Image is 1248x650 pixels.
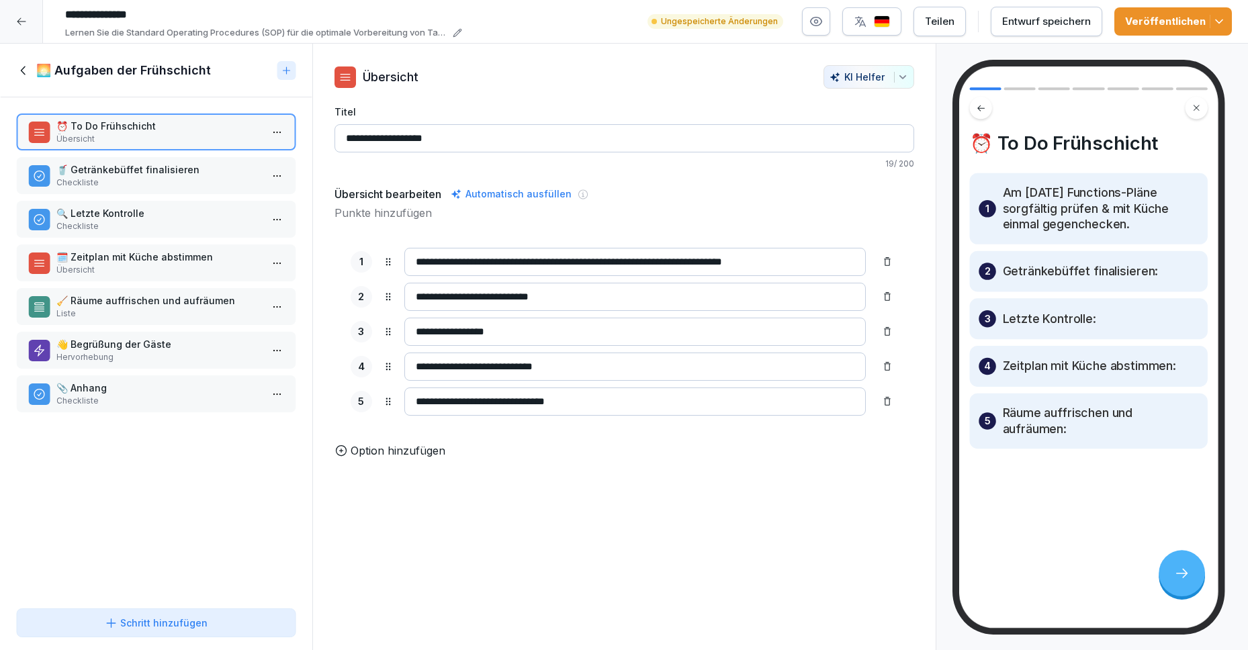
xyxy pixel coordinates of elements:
div: 🧹 Räume auffrischen und aufräumenListe [16,288,296,325]
p: Checkliste [56,220,261,232]
p: Checkliste [56,177,261,189]
p: 🧹 Räume auffrischen und aufräumen [56,293,261,308]
p: Liste [56,308,261,320]
p: 🗓️ Zeitplan mit Küche abstimmen [56,250,261,264]
p: 2 [984,263,990,279]
div: KI Helfer [830,71,908,83]
div: ⏰ To Do FrühschichtÜbersicht [16,113,296,150]
p: Getränkebüffet finalisieren: [1002,263,1158,279]
p: 4 [984,359,991,375]
p: Option hinzufügen [351,443,445,459]
p: 3 [358,324,364,340]
p: 5 [984,413,990,429]
p: Übersicht [363,68,418,86]
p: 2 [358,289,364,305]
div: Teilen [925,14,954,29]
button: Teilen [913,7,966,36]
p: Lernen Sie die Standard Operating Procedures (SOP) für die optimale Vorbereitung von Tagungsräume... [65,26,449,40]
div: Veröffentlichen [1125,14,1221,29]
button: KI Helfer [823,65,914,89]
p: 4 [358,359,365,375]
p: 👋 Begrüßung der Gäste [56,337,261,351]
div: Schritt hinzufügen [104,616,208,630]
h4: ⏰ To Do Frühschicht [969,132,1207,154]
p: 🔍 Letzte Kontrolle [56,206,261,220]
label: Titel [335,105,914,119]
p: ⏰ To Do Frühschicht [56,119,261,133]
div: 🗓️ Zeitplan mit Küche abstimmenÜbersicht [16,244,296,281]
button: Veröffentlichen [1114,7,1232,36]
p: Hervorhebung [56,351,261,363]
p: 1 [359,254,363,270]
div: 🥤 Getränkebüffet finalisierenCheckliste [16,157,296,194]
div: Entwurf speichern [1002,14,1091,29]
p: Übersicht [56,133,261,145]
div: 📎 AnhangCheckliste [16,375,296,412]
button: Schritt hinzufügen [16,608,296,637]
p: Ungespeicherte Änderungen [661,15,778,28]
p: Checkliste [56,395,261,407]
div: 🔍 Letzte KontrolleCheckliste [16,201,296,238]
div: 👋 Begrüßung der GästeHervorhebung [16,332,296,369]
p: Punkte hinzufügen [335,205,914,221]
button: Entwurf speichern [991,7,1102,36]
p: Übersicht [56,264,261,276]
p: Räume auffrischen und aufräumen: [1002,405,1198,436]
p: Zeitplan mit Küche abstimmen: [1002,359,1175,375]
p: 1 [985,201,989,217]
div: Automatisch ausfüllen [448,186,574,202]
p: 🥤 Getränkebüffet finalisieren [56,162,261,177]
h1: 🌅 Aufgaben der Frühschicht [36,62,211,79]
img: de.svg [874,15,890,28]
p: 3 [984,311,990,327]
h5: Übersicht bearbeiten [335,186,441,202]
p: Am [DATE] Functions-Pläne sorgfältig prüfen & mit Küche einmal gegenchecken. [1002,185,1198,233]
p: Letzte Kontrolle: [1002,311,1096,327]
p: 📎 Anhang [56,381,261,395]
p: 19 / 200 [335,158,914,170]
p: 5 [358,394,364,410]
